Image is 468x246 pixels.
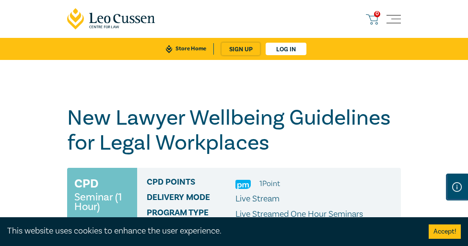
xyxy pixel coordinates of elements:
[386,12,401,26] button: Toggle navigation
[7,225,414,237] div: This website uses cookies to enhance the user experience.
[222,43,260,55] a: sign up
[452,182,462,192] img: Information Icon
[67,105,401,155] h1: New Lawyer Wellbeing Guidelines for Legal Workplaces
[235,208,363,221] p: Live Streamed One Hour Seminars
[429,224,461,239] button: Accept cookies
[235,180,251,189] img: Practice Management & Business Skills
[266,43,306,55] a: Log in
[159,43,214,55] a: Store Home
[259,177,280,190] li: 1 Point
[147,193,235,205] span: Delivery Mode
[74,175,98,192] h3: CPD
[235,193,280,204] span: Live Stream
[147,208,235,221] span: Program type
[147,177,235,190] span: CPD Points
[374,11,380,17] span: 0
[74,192,130,211] small: Seminar (1 Hour)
